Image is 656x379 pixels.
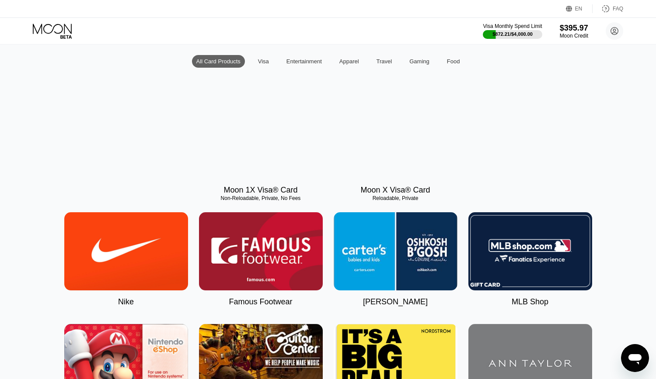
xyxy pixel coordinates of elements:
[575,6,583,12] div: EN
[512,297,548,307] div: MLB Shop
[339,58,359,65] div: Apparel
[223,186,297,195] div: Moon 1X Visa® Card
[229,297,292,307] div: Famous Footwear
[196,58,241,65] div: All Card Products
[560,24,588,39] div: $395.97Moon Credit
[483,23,542,29] div: Visa Monthly Spend Limit
[409,58,429,65] div: Gaming
[377,58,392,65] div: Travel
[334,195,457,201] div: Reloadable, Private
[560,24,588,33] div: $395.97
[621,344,649,372] iframe: Button to launch messaging window
[258,58,269,65] div: Visa
[282,55,326,68] div: Entertainment
[286,58,322,65] div: Entertainment
[613,6,623,12] div: FAQ
[447,58,460,65] div: Food
[492,31,533,37] div: $872.21 / $4,000.00
[254,55,273,68] div: Visa
[118,297,134,307] div: Nike
[335,55,363,68] div: Apparel
[360,186,430,195] div: Moon X Visa® Card
[188,29,477,45] input: Search card products
[363,297,428,307] div: [PERSON_NAME]
[372,55,397,68] div: Travel
[560,33,588,39] div: Moon Credit
[192,55,245,68] div: All Card Products
[483,23,542,39] div: Visa Monthly Spend Limit$872.21/$4,000.00
[443,55,464,68] div: Food
[199,195,323,201] div: Non-Reloadable, Private, No Fees
[405,55,434,68] div: Gaming
[566,4,593,13] div: EN
[593,4,623,13] div: FAQ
